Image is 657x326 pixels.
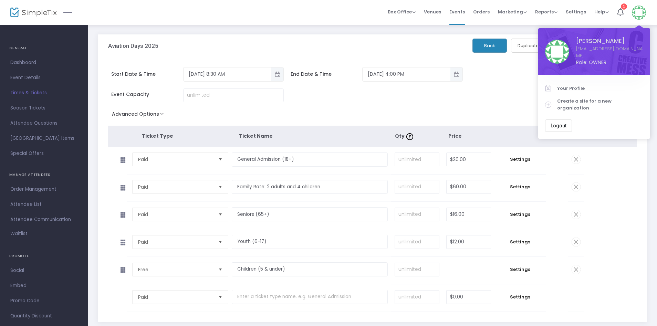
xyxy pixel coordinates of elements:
[138,294,213,301] span: Paid
[138,266,213,273] span: Free
[395,208,439,221] input: unlimited
[576,59,643,66] span: Role: OWNER
[498,156,543,163] span: Settings
[142,133,173,139] span: Ticket Type
[10,119,77,128] span: Attendee Questions
[10,296,77,305] span: Promo Code
[447,291,491,304] input: Price
[111,91,183,98] span: Event Capacity
[395,291,439,304] input: unlimited
[498,211,543,218] span: Settings
[395,153,439,166] input: unlimited
[184,69,271,80] input: Select date & time
[395,180,439,193] input: unlimited
[551,123,566,128] span: Logout
[395,263,439,276] input: unlimited
[216,235,225,249] button: Select
[216,180,225,193] button: Select
[138,239,213,245] span: Paid
[10,88,77,97] span: Times & Tickets
[216,291,225,304] button: Select
[447,235,491,249] input: Price
[232,235,388,249] input: Enter a ticket type name. e.g. General Admission
[448,133,462,139] span: Price
[10,215,77,224] span: Attendee Communication
[472,39,507,53] button: Back
[557,98,643,111] span: Create a site for a new organization
[621,3,627,10] div: 1
[498,239,543,245] span: Settings
[498,9,527,15] span: Marketing
[10,185,77,194] span: Order Management
[138,183,213,190] span: Paid
[545,119,572,132] button: Logout
[291,71,363,78] span: End Date & Time
[395,235,439,249] input: unlimited
[395,133,415,139] span: Qty
[594,9,609,15] span: Help
[239,133,273,139] span: Ticket Name
[450,67,462,81] button: Toggle popup
[498,294,543,301] span: Settings
[9,249,79,263] h4: PROMOTE
[10,58,77,67] span: Dashboard
[10,104,77,113] span: Season Tickets
[108,109,170,122] button: Advanced Options
[138,156,213,163] span: Paid
[232,290,388,304] input: Enter a ticket type name. e.g. General Admission
[216,263,225,276] button: Select
[576,45,643,59] a: [EMAIL_ADDRESS][DOMAIN_NAME]
[10,281,77,290] span: Embed
[576,37,643,45] span: [PERSON_NAME]
[232,262,388,276] input: Enter a ticket type name. e.g. General Admission
[9,168,79,182] h4: MANAGE ATTENDEES
[473,3,490,21] span: Orders
[216,153,225,166] button: Select
[511,39,545,53] button: Duplicate
[498,266,543,273] span: Settings
[9,41,79,55] h4: GENERAL
[108,42,158,49] h3: Aviation Days 2025
[447,180,491,193] input: Price
[545,82,643,95] a: Your Profile
[111,71,183,78] span: Start Date & Time
[545,95,643,114] a: Create a site for a new organization
[232,153,388,167] input: Enter a ticket type name. e.g. General Admission
[10,200,77,209] span: Attendee List
[184,89,283,102] input: unlimited
[10,134,77,143] span: [GEOGRAPHIC_DATA] Items
[363,69,450,80] input: Select date & time
[10,149,77,158] span: Special Offers
[498,183,543,190] span: Settings
[388,9,416,15] span: Box Office
[449,3,465,21] span: Events
[10,266,77,275] span: Social
[10,230,28,237] span: Waitlist
[138,211,213,218] span: Paid
[447,208,491,221] input: Price
[447,153,491,166] input: Price
[216,208,225,221] button: Select
[566,3,586,21] span: Settings
[535,9,557,15] span: Reports
[232,180,388,194] input: Enter a ticket type name. e.g. General Admission
[406,133,413,140] img: question-mark
[10,73,77,82] span: Event Details
[271,67,283,81] button: Toggle popup
[10,312,77,320] span: Quantity Discount
[424,3,441,21] span: Venues
[232,207,388,221] input: Enter a ticket type name. e.g. General Admission
[557,85,643,92] span: Your Profile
